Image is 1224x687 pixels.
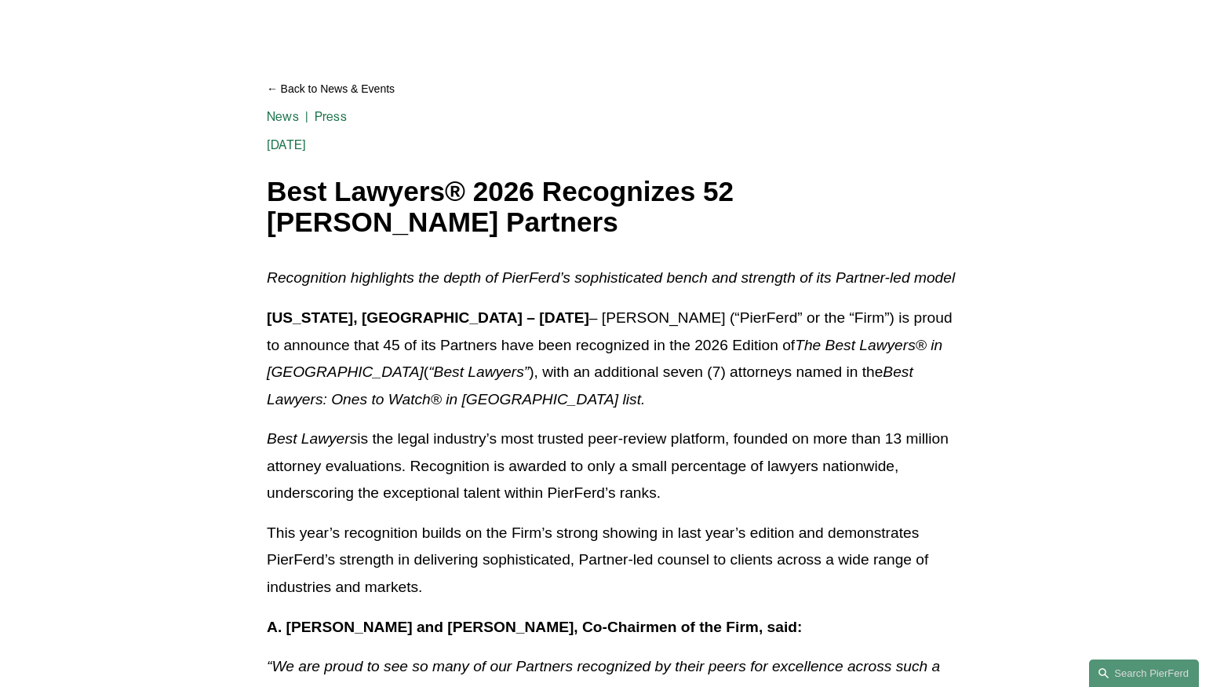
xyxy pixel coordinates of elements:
p: This year’s recognition builds on the Firm’s strong showing in last year’s edition and demonstrat... [267,520,957,601]
a: Search this site [1089,660,1199,687]
a: Press [315,109,347,124]
a: News [267,109,299,124]
p: is the legal industry’s most trusted peer-review platform, founded on more than 13 million attorn... [267,426,957,507]
p: – [PERSON_NAME] (“PierFerd” or the “Firm”) is proud to announce that 45 of its Partners have been... [267,305,957,413]
em: Recognition highlights the depth of PierFerd’s sophisticated bench and strength of its Partner-le... [267,269,955,286]
em: “Best Lawyers” [428,364,529,380]
strong: [US_STATE], [GEOGRAPHIC_DATA] – [DATE] [267,309,589,326]
h1: Best Lawyers® 2026 Recognizes 52 [PERSON_NAME] Partners [267,177,957,237]
a: Back to News & Events [267,75,957,103]
em: Best Lawyers [267,430,357,447]
em: Best Lawyers: Ones to Watch® in [GEOGRAPHIC_DATA] list. [267,364,917,407]
span: [DATE] [267,137,306,152]
strong: A. [PERSON_NAME] and [PERSON_NAME], Co-Chairmen of the Firm, said: [267,619,802,635]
